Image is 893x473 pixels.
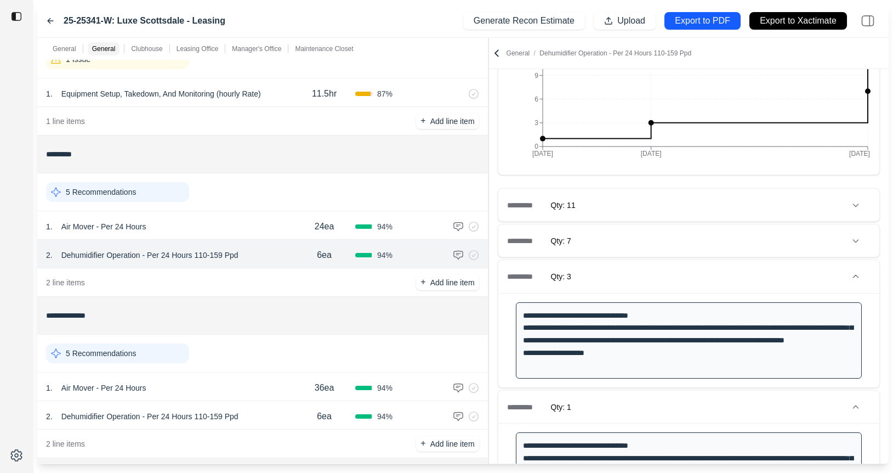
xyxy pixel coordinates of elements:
p: 1 . [46,382,53,393]
button: Upload [594,12,656,30]
p: Dehumidifier Operation - Per 24 Hours 110-159 Ppd [57,247,243,263]
p: 1 . [46,221,53,232]
button: Export to PDF [664,12,741,30]
p: Generate Recon Estimate [474,15,575,27]
button: +Add line item [416,275,479,290]
img: right-panel.svg [856,9,880,33]
p: + [420,276,425,289]
p: 6ea [317,410,332,423]
p: Equipment Setup, Takedown, And Monitoring (hourly Rate) [57,86,265,102]
p: General [92,44,116,53]
tspan: [DATE] [532,150,553,157]
p: Clubhouse [131,44,162,53]
span: / [530,49,539,57]
p: Add line item [430,116,475,127]
span: Qty: 3 [551,272,571,281]
p: Export to Xactimate [760,15,837,27]
button: +Add line item [416,436,479,452]
p: 5 Recommendations [66,348,136,359]
span: 94 % [377,382,393,393]
p: 2 . [46,411,53,422]
p: 5 Recommendations [66,187,136,198]
p: Add line item [430,438,475,449]
p: 1 line items [46,116,85,127]
p: 2 line items [46,438,85,449]
p: Air Mover - Per 24 Hours [57,380,151,396]
p: General [507,49,692,58]
p: General [53,44,76,53]
p: 1 . [46,88,53,99]
p: 24ea [315,220,334,233]
label: 25-25341-W: Luxe Scottsdale - Leasing [64,14,225,27]
p: 2 line items [46,277,85,288]
span: Qty: 7 [551,236,571,245]
p: 36ea [315,381,334,395]
img: toggle sidebar [11,11,22,22]
tspan: 3 [534,119,538,127]
button: +Add line item [416,114,479,129]
span: 94 % [377,411,393,422]
p: Maintenance Closet [295,44,353,53]
p: Upload [617,15,645,27]
p: Dehumidifier Operation - Per 24 Hours 110-159 Ppd [57,409,243,424]
tspan: [DATE] [849,150,870,157]
span: Qty: 1 [551,403,571,412]
img: comment [453,411,464,422]
p: + [420,115,425,127]
p: 2 . [46,250,53,261]
p: Leasing Office [177,44,219,53]
button: Generate Recon Estimate [463,12,585,30]
span: 94 % [377,250,393,261]
span: 94 % [377,221,393,232]
tspan: 6 [534,95,538,103]
p: Air Mover - Per 24 Hours [57,219,151,234]
span: 87 % [377,88,393,99]
p: Add line item [430,277,475,288]
button: Export to Xactimate [749,12,847,30]
tspan: [DATE] [640,150,661,157]
p: 6ea [317,249,332,262]
p: Manager's Office [232,44,281,53]
img: comment [453,250,464,261]
tspan: 0 [534,143,538,150]
tspan: 9 [534,72,538,80]
img: comment [453,382,464,393]
span: Qty: 11 [551,201,576,210]
img: comment [453,221,464,232]
p: + [420,437,425,450]
p: 11.5hr [312,87,337,100]
span: Dehumidifier Operation - Per 24 Hours 110-159 Ppd [539,49,691,57]
p: Export to PDF [675,15,730,27]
